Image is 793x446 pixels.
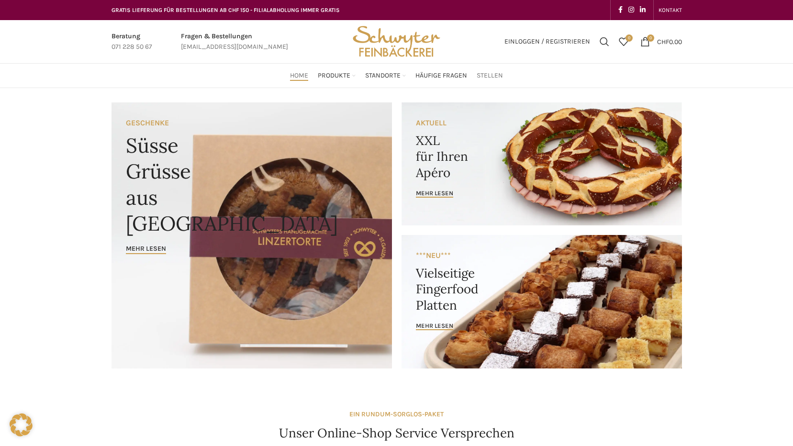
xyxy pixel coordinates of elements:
[504,38,590,45] span: Einloggen / Registrieren
[500,32,595,51] a: Einloggen / Registrieren
[654,0,687,20] div: Secondary navigation
[659,0,682,20] a: KONTAKT
[365,71,401,80] span: Standorte
[318,71,350,80] span: Produkte
[365,66,406,85] a: Standorte
[614,32,633,51] a: 0
[290,71,308,80] span: Home
[181,31,288,53] a: Infobox link
[477,66,503,85] a: Stellen
[279,424,514,442] h4: Unser Online-Shop Service Versprechen
[349,37,443,45] a: Site logo
[614,32,633,51] div: Meine Wunschliste
[625,34,633,42] span: 0
[647,34,654,42] span: 0
[402,102,682,225] a: Banner link
[107,66,687,85] div: Main navigation
[318,66,356,85] a: Produkte
[415,71,467,80] span: Häufige Fragen
[657,37,682,45] bdi: 0.00
[112,7,340,13] span: GRATIS LIEFERUNG FÜR BESTELLUNGEN AB CHF 150 - FILIALABHOLUNG IMMER GRATIS
[349,20,443,63] img: Bäckerei Schwyter
[112,31,152,53] a: Infobox link
[637,3,648,17] a: Linkedin social link
[402,235,682,368] a: Banner link
[595,32,614,51] a: Suchen
[615,3,625,17] a: Facebook social link
[477,71,503,80] span: Stellen
[659,7,682,13] span: KONTAKT
[415,66,467,85] a: Häufige Fragen
[625,3,637,17] a: Instagram social link
[636,32,687,51] a: 0 CHF0.00
[290,66,308,85] a: Home
[657,37,669,45] span: CHF
[112,102,392,368] a: Banner link
[349,410,444,418] strong: EIN RUNDUM-SORGLOS-PAKET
